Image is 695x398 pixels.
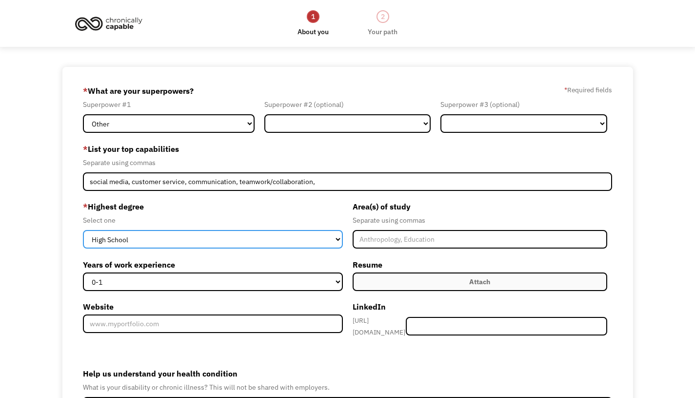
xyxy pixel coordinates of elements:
label: Attach [353,272,607,291]
label: Resume [353,257,607,272]
input: Videography, photography, accounting [83,172,612,191]
label: Help us understand your health condition [83,366,612,381]
a: 1About you [298,9,329,38]
label: Highest degree [83,199,342,214]
a: 2Your path [368,9,397,38]
div: What is your disability or chronic illness? This will not be shared with employers. [83,381,612,393]
div: Select one [83,214,342,226]
div: [URL][DOMAIN_NAME] [353,314,406,338]
input: Anthropology, Education [353,230,607,249]
div: Superpower #1 [83,99,254,110]
div: 2 [377,10,389,23]
div: 1 [307,10,319,23]
label: Required fields [564,84,612,96]
div: Attach [469,276,490,288]
label: Years of work experience [83,257,342,272]
label: Area(s) of study [353,199,607,214]
div: About you [298,26,329,38]
label: LinkedIn [353,299,607,314]
label: What are your superpowers? [83,83,194,99]
div: Superpower #2 (optional) [264,99,431,110]
img: Chronically Capable logo [72,13,145,34]
div: Separate using commas [353,214,607,226]
label: List your top capabilities [83,141,612,157]
div: Superpower #3 (optional) [440,99,607,110]
div: Your path [368,26,397,38]
div: Separate using commas [83,157,612,168]
input: www.myportfolio.com [83,314,342,333]
label: Website [83,299,342,314]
